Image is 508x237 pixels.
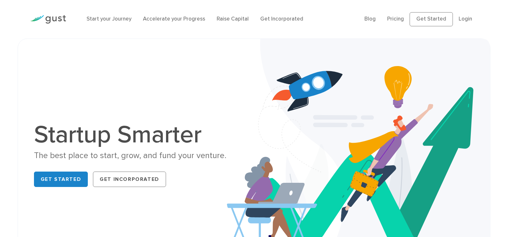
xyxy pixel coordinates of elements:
[410,12,453,26] a: Get Started
[34,150,249,161] div: The best place to start, grow, and fund your venture.
[364,16,376,22] a: Blog
[260,16,303,22] a: Get Incorporated
[143,16,205,22] a: Accelerate your Progress
[87,16,131,22] a: Start your Journey
[30,15,66,24] img: Gust Logo
[217,16,249,22] a: Raise Capital
[34,123,249,147] h1: Startup Smarter
[93,172,166,187] a: Get Incorporated
[459,16,472,22] a: Login
[34,172,88,187] a: Get Started
[387,16,404,22] a: Pricing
